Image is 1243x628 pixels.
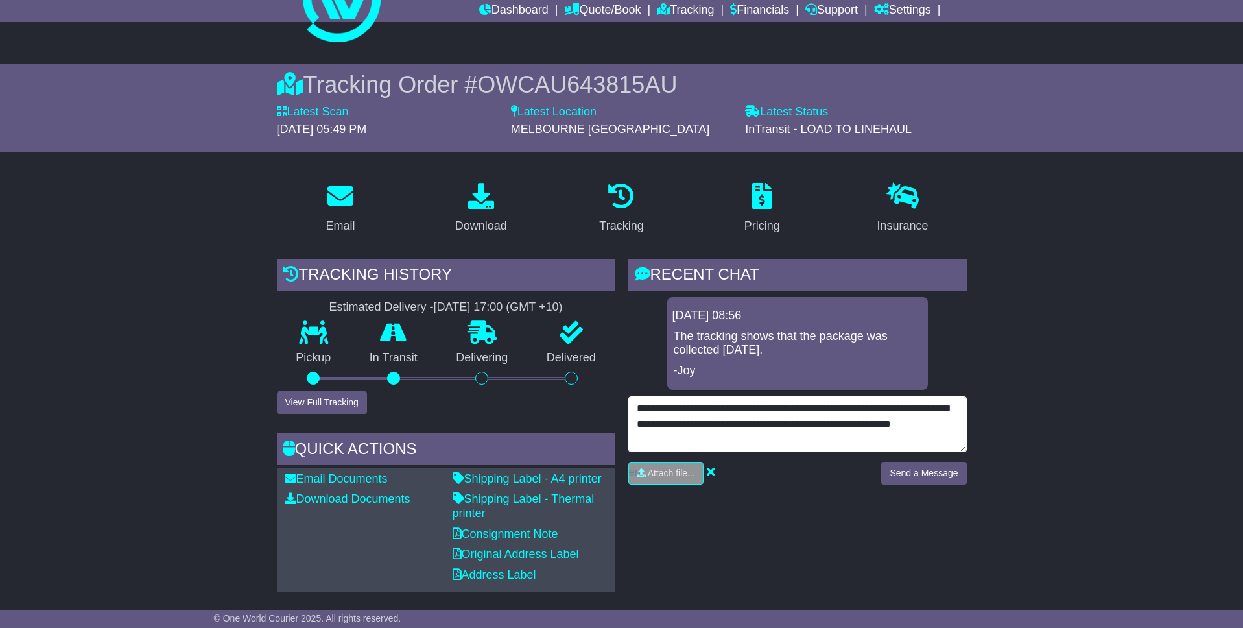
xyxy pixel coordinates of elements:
a: Shipping Label - A4 printer [453,472,602,485]
a: Tracking [591,178,652,239]
div: Tracking Order # [277,71,967,99]
span: © One World Courier 2025. All rights reserved. [214,613,401,623]
span: InTransit - LOAD TO LINEHAUL [745,123,912,136]
div: [DATE] 08:56 [672,309,923,323]
label: Latest Scan [277,105,349,119]
p: -Joy [674,364,921,378]
div: Tracking history [277,259,615,294]
span: OWCAU643815AU [477,71,677,98]
img: logo_orange.svg [21,21,31,31]
button: Send a Message [881,462,966,485]
div: [DATE] 17:00 (GMT +10) [434,300,563,315]
div: Quick Actions [277,433,615,468]
p: The tracking shows that the package was collected [DATE]. [674,330,921,357]
a: Pricing [736,178,788,239]
div: Domain: [DOMAIN_NAME] [34,34,143,44]
div: v 4.0.25 [36,21,64,31]
a: Address Label [453,568,536,581]
div: Estimated Delivery - [277,300,615,315]
span: [DATE] 05:49 PM [277,123,367,136]
div: Email [326,217,355,235]
p: Delivering [437,351,528,365]
a: Shipping Label - Thermal printer [453,492,595,520]
label: Latest Status [745,105,828,119]
div: Download [455,217,507,235]
div: Pricing [744,217,780,235]
div: Domain Overview [49,77,116,85]
a: Consignment Note [453,527,558,540]
img: tab_domain_overview_orange.svg [35,75,45,86]
a: Insurance [869,178,937,239]
span: MELBOURNE [GEOGRAPHIC_DATA] [511,123,709,136]
label: Latest Location [511,105,597,119]
img: tab_keywords_by_traffic_grey.svg [129,75,139,86]
div: Keywords by Traffic [143,77,219,85]
p: In Transit [350,351,437,365]
img: website_grey.svg [21,34,31,44]
a: Download [447,178,515,239]
div: Insurance [877,217,929,235]
a: Email Documents [285,472,388,485]
a: Original Address Label [453,548,579,561]
p: Delivered [527,351,615,365]
button: View Full Tracking [277,391,367,414]
p: Pickup [277,351,351,365]
div: RECENT CHAT [628,259,967,294]
a: Download Documents [285,492,410,505]
a: Email [317,178,363,239]
div: Tracking [599,217,643,235]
